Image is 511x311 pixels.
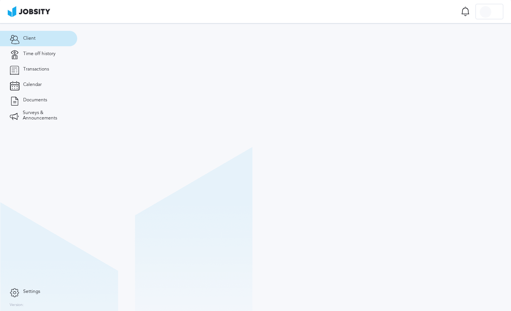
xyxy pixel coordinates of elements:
[23,67,49,72] span: Transactions
[8,6,50,17] img: ab4bad089aa723f57921c736e9817d99.png
[23,110,68,121] span: Surveys & Announcements
[23,98,47,103] span: Documents
[23,289,40,294] span: Settings
[10,303,24,308] label: Version:
[23,51,56,57] span: Time off history
[23,82,42,87] span: Calendar
[23,36,36,41] span: Client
